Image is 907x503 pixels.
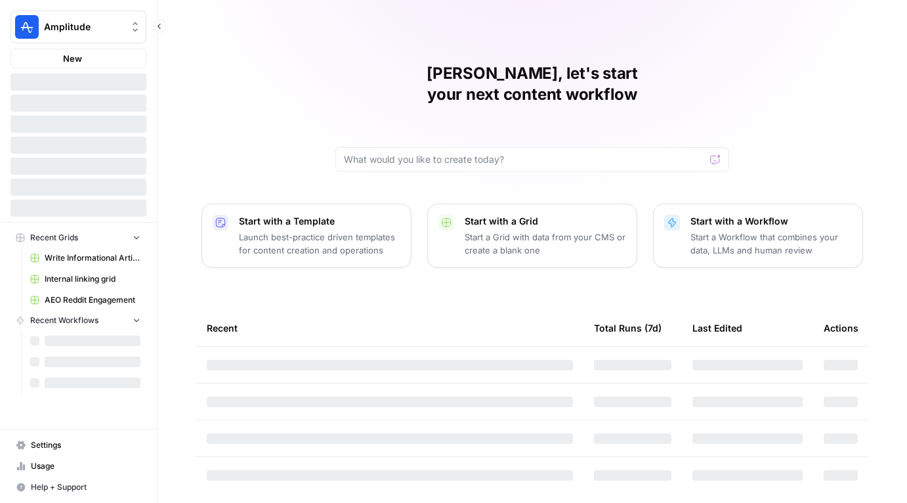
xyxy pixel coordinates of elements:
[63,52,82,65] span: New
[824,310,858,346] div: Actions
[690,215,852,228] p: Start with a Workflow
[11,11,146,43] button: Workspace: Amplitude
[24,290,146,311] a: AEO Reddit Engagement
[465,230,626,257] p: Start a Grid with data from your CMS or create a blank one
[427,204,637,268] button: Start with a GridStart a Grid with data from your CMS or create a blank one
[465,215,626,228] p: Start with a Grid
[31,439,140,451] span: Settings
[11,435,146,456] a: Settings
[11,228,146,248] button: Recent Grids
[11,311,146,330] button: Recent Workflows
[239,215,400,228] p: Start with a Template
[44,20,123,33] span: Amplitude
[344,153,705,166] input: What would you like to create today?
[45,252,140,264] span: Write Informational Article
[24,269,146,290] a: Internal linking grid
[31,460,140,472] span: Usage
[335,63,729,105] h1: [PERSON_NAME], let's start your next content workflow
[15,15,39,39] img: Amplitude Logo
[24,248,146,269] a: Write Informational Article
[30,232,78,244] span: Recent Grids
[31,481,140,493] span: Help + Support
[11,456,146,477] a: Usage
[45,273,140,285] span: Internal linking grid
[201,204,411,268] button: Start with a TemplateLaunch best-practice driven templates for content creation and operations
[11,477,146,498] button: Help + Support
[30,315,98,326] span: Recent Workflows
[11,49,146,68] button: New
[45,294,140,306] span: AEO Reddit Engagement
[653,204,863,268] button: Start with a WorkflowStart a Workflow that combines your data, LLMs and human review
[207,310,573,346] div: Recent
[690,230,852,257] p: Start a Workflow that combines your data, LLMs and human review
[239,230,400,257] p: Launch best-practice driven templates for content creation and operations
[594,310,662,346] div: Total Runs (7d)
[692,310,742,346] div: Last Edited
